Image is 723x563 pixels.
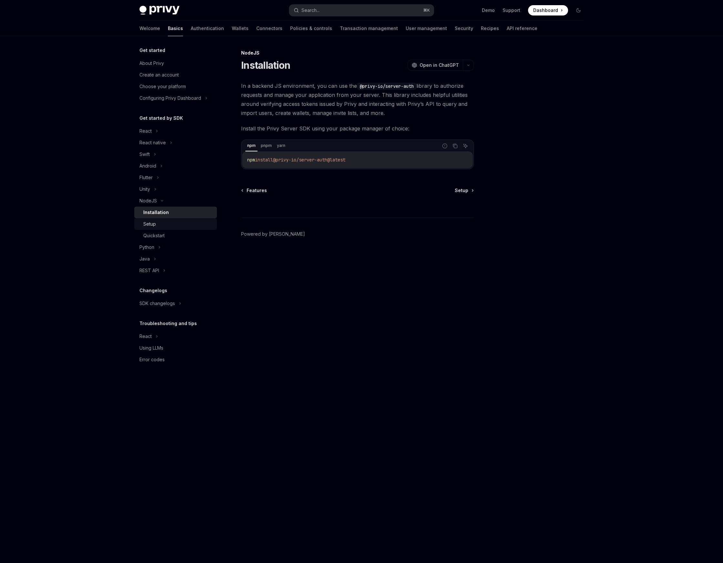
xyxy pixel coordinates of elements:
[143,209,169,216] div: Installation
[139,174,153,181] div: Flutter
[301,6,320,14] div: Search...
[134,354,217,365] a: Error codes
[134,69,217,81] a: Create an account
[139,83,186,90] div: Choose your platform
[247,187,267,194] span: Features
[528,5,568,15] a: Dashboard
[533,7,558,14] span: Dashboard
[290,21,332,36] a: Policies & controls
[139,139,166,147] div: React native
[241,81,474,118] span: In a backend JS environment, you can use the library to authorize requests and manage your applic...
[134,342,217,354] a: Using LLMs
[242,187,267,194] a: Features
[139,150,150,158] div: Swift
[134,207,217,218] a: Installation
[143,232,165,240] div: Quickstart
[273,157,345,163] span: @privy-io/server-auth@latest
[455,187,468,194] span: Setup
[134,230,217,241] a: Quickstart
[143,220,156,228] div: Setup
[482,7,495,14] a: Demo
[573,5,584,15] button: Toggle dark mode
[241,59,290,71] h1: Installation
[134,218,217,230] a: Setup
[139,6,179,15] img: dark logo
[247,157,255,163] span: npm
[461,142,470,150] button: Ask AI
[134,81,217,92] a: Choose your platform
[503,7,520,14] a: Support
[168,21,183,36] a: Basics
[481,21,499,36] a: Recipes
[289,5,434,16] button: Search...⌘K
[139,243,154,251] div: Python
[139,94,201,102] div: Configuring Privy Dashboard
[420,62,459,68] span: Open in ChatGPT
[451,142,459,150] button: Copy the contents from the code block
[441,142,449,150] button: Report incorrect code
[255,157,273,163] span: install
[139,162,156,170] div: Android
[139,320,197,327] h5: Troubleshooting and tips
[357,83,416,90] code: @privy-io/server-auth
[340,21,398,36] a: Transaction management
[139,127,152,135] div: React
[406,21,447,36] a: User management
[139,300,175,307] div: SDK changelogs
[455,21,473,36] a: Security
[139,21,160,36] a: Welcome
[423,8,430,13] span: ⌘ K
[139,71,179,79] div: Create an account
[134,57,217,69] a: About Privy
[256,21,282,36] a: Connectors
[139,356,165,363] div: Error codes
[139,255,150,263] div: Java
[455,187,473,194] a: Setup
[139,287,167,294] h5: Changelogs
[139,185,150,193] div: Unity
[139,333,152,340] div: React
[241,50,474,56] div: NodeJS
[139,46,165,54] h5: Get started
[245,142,258,149] div: npm
[408,60,463,71] button: Open in ChatGPT
[232,21,249,36] a: Wallets
[139,267,159,274] div: REST API
[507,21,537,36] a: API reference
[275,142,287,149] div: yarn
[241,124,474,133] span: Install the Privy Server SDK using your package manager of choice:
[259,142,274,149] div: pnpm
[139,59,164,67] div: About Privy
[139,344,163,352] div: Using LLMs
[241,231,305,237] a: Powered by [PERSON_NAME]
[139,197,157,205] div: NodeJS
[191,21,224,36] a: Authentication
[139,114,183,122] h5: Get started by SDK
